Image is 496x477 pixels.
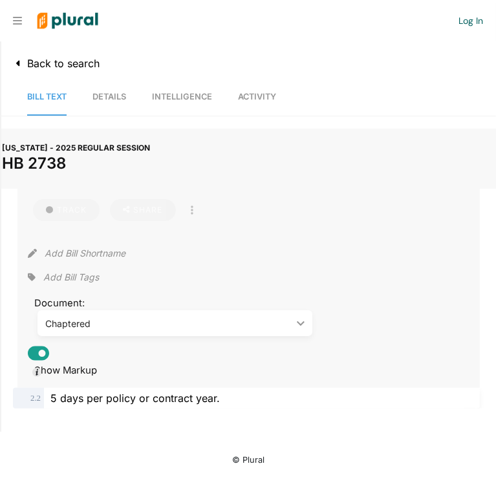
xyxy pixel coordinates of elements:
[152,79,212,116] a: Intelligence
[10,57,100,70] a: Back to search
[31,366,43,378] div: Tooltip anchor
[45,317,292,330] div: Chaptered
[238,79,276,116] a: Activity
[30,394,41,403] span: 2 . 2
[50,392,220,405] span: 5 days per policy or contract year.
[28,268,99,287] div: Add tags
[92,92,126,101] span: Details
[2,143,150,153] span: [US_STATE] - 2025 REGULAR SESSION
[110,199,176,221] button: Share
[27,1,108,41] img: Logo for Plural
[458,15,483,26] a: Log In
[233,455,265,465] small: © Plural
[27,79,67,116] a: Bill Text
[92,79,126,116] a: Details
[27,92,67,101] span: Bill Text
[28,365,97,376] span: Show Markup
[238,92,276,101] span: Activity
[1,51,108,76] button: Back to search
[43,271,99,284] span: Add Bill Tags
[2,154,495,173] h1: HB 2738
[33,199,100,221] button: Track
[105,199,181,221] button: Share
[152,92,212,101] span: Intelligence
[28,297,94,309] span: Document:
[45,243,125,264] button: Add Bill Shortname
[21,57,100,70] span: Back to search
